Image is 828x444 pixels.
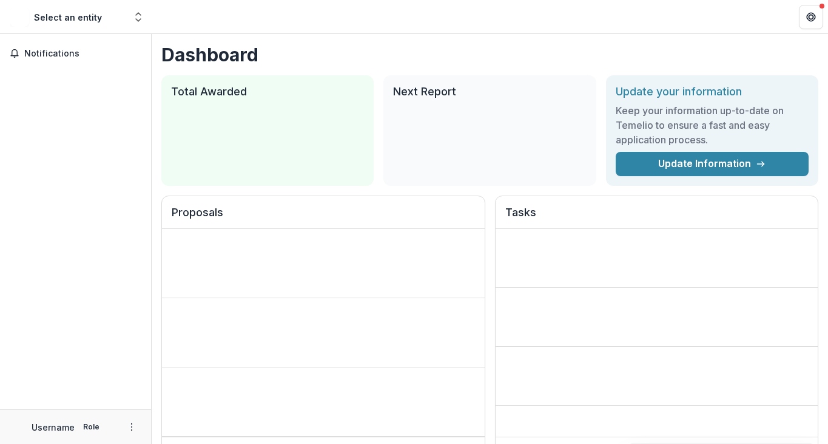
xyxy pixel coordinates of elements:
[124,420,139,434] button: More
[161,44,818,66] h1: Dashboard
[130,5,147,29] button: Open entity switcher
[505,206,809,229] h2: Tasks
[171,85,364,98] h2: Total Awarded
[616,152,809,176] a: Update Information
[32,421,75,434] p: Username
[34,11,102,24] div: Select an entity
[616,85,809,98] h2: Update your information
[5,44,146,63] button: Notifications
[616,103,809,147] h3: Keep your information up-to-date on Temelio to ensure a fast and easy application process.
[79,422,103,432] p: Role
[172,206,475,229] h2: Proposals
[24,49,141,59] span: Notifications
[393,85,586,98] h2: Next Report
[799,5,823,29] button: Get Help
